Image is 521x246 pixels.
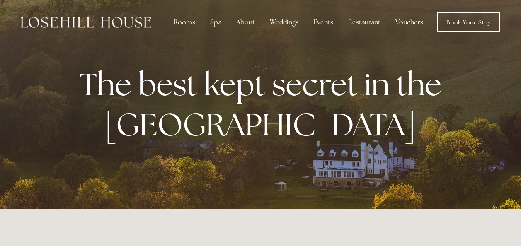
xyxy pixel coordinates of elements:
div: Spa [204,14,228,31]
strong: The best kept secret in the [GEOGRAPHIC_DATA] [80,64,448,145]
div: Restaurant [342,14,387,31]
div: Weddings [263,14,305,31]
div: Events [307,14,340,31]
a: Book Your Stay [437,12,500,32]
a: Vouchers [389,14,430,31]
img: Losehill House [21,17,151,28]
div: Rooms [167,14,202,31]
div: About [230,14,262,31]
